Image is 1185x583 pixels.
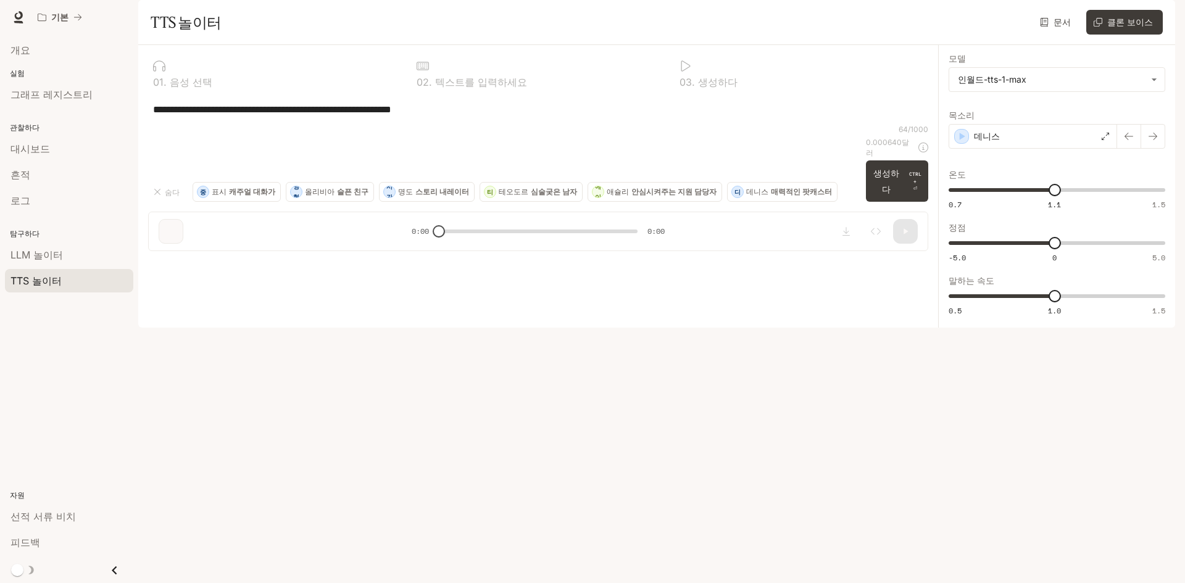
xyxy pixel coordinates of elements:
[1152,252,1165,263] font: 5.0
[949,169,966,180] font: 온도
[866,160,928,202] button: 생성하다CTRL +⏎
[866,138,909,157] font: 달러
[1048,199,1061,210] font: 1.1
[153,76,159,88] font: 0
[337,187,368,196] font: 슬픈 친구
[949,110,975,120] font: 목소리
[423,76,429,88] font: 2
[499,187,528,196] font: 테오도르
[949,222,966,233] font: 정점
[379,182,475,202] button: 시간명도스토리 내레이터
[212,187,227,196] font: 표시
[913,186,917,191] font: ⏎
[165,188,180,197] font: 숨다
[949,199,962,210] font: 0.7
[429,76,432,88] font: .
[771,187,832,196] font: 매력적인 팟캐스터
[866,138,902,147] font: 0.000640
[631,187,717,196] font: 안심시켜주는 지원 담당자
[909,171,921,184] font: CTRL +
[148,182,188,202] button: 숨다
[51,12,69,22] font: 기본
[32,5,88,30] button: 모든 작업 공간
[1037,10,1076,35] a: 문서
[588,182,722,202] button: 에이애슐리안심시켜주는 지원 담당자
[686,76,692,88] font: 3
[949,53,966,64] font: 모델
[908,125,910,134] font: /
[159,76,164,88] font: 1
[1152,199,1165,210] font: 1.5
[480,182,583,202] button: 티테오도르심술궂은 남자
[1052,252,1057,263] font: 0
[607,187,629,196] font: 애슐리
[151,13,222,31] font: TTS 놀이터
[910,125,928,134] font: 1000
[170,76,212,88] font: 음성 선택
[692,76,695,88] font: .
[727,182,838,202] button: 디데니스매력적인 팟캐스터
[949,275,994,286] font: 말하는 속도
[698,76,738,88] font: 생성하다
[746,187,768,196] font: 데니스
[1054,17,1071,27] font: 문서
[193,182,281,202] button: 중표시캐주얼 대화가
[974,131,1000,141] font: 데니스
[286,182,374,202] button: 영형올리비아슬픈 친구
[164,76,167,88] font: .
[487,188,493,196] font: 티
[899,125,908,134] font: 64
[680,76,686,88] font: 0
[949,252,966,263] font: -5.0
[229,187,275,196] font: 캐주얼 대화가
[531,187,577,196] font: 심술궂은 남자
[1086,10,1163,35] button: 클론 보이스
[949,68,1165,91] div: 인월드-tts-1-max
[435,76,527,88] font: 텍스트를 입력하세요
[200,188,206,196] font: 중
[417,76,423,88] font: 0
[958,74,1026,85] font: 인월드-tts-1-max
[305,187,335,196] font: 올리비아
[734,188,741,196] font: 디
[398,187,413,196] font: 명도
[1107,17,1153,27] font: 클론 보이스
[873,168,899,194] font: 생성하다
[415,187,469,196] font: 스토리 내레이터
[1048,305,1061,316] font: 1.0
[1152,305,1165,316] font: 1.5
[949,305,962,316] font: 0.5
